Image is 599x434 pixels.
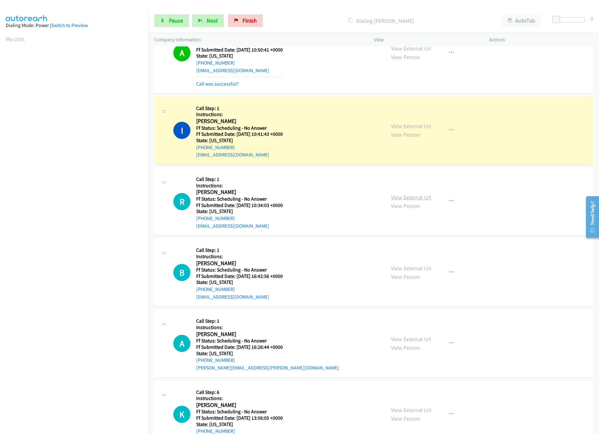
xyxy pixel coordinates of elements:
span: Finish [243,17,257,24]
p: View [374,36,478,44]
h5: Ff Status: Scheduling - No Answer [196,338,339,344]
div: Dialing Mode: Power | [6,22,143,29]
a: Switch to Preview [51,22,88,28]
a: [EMAIL_ADDRESS][DOMAIN_NAME] [196,223,269,229]
div: The call is yet to be attempted [173,335,190,352]
a: [PHONE_NUMBER] [196,60,235,66]
button: AutoTab [502,14,541,27]
iframe: Resource Center [581,192,599,242]
h5: Ff Submitted Date: [DATE] 10:50:41 +0000 [196,47,283,53]
a: My Lists [6,35,25,43]
h2: [PERSON_NAME] [196,189,283,196]
a: [PHONE_NUMBER] [196,215,235,221]
button: Next [192,14,224,27]
a: View Person [391,53,420,61]
h5: State: [US_STATE] [196,421,283,428]
h5: Ff Status: Scheduling - No Answer [196,409,283,415]
a: View External Url [391,406,431,414]
a: View External Url [391,335,431,343]
div: The call is yet to be attempted [173,406,190,423]
h5: Instructions: [196,111,283,118]
p: Dialing [PERSON_NAME] [271,17,490,25]
h1: I [173,122,190,139]
div: Delay between calls (in seconds) [556,17,585,22]
a: View External Url [391,265,431,272]
h1: K [173,406,190,423]
h1: A [173,44,190,61]
div: The call is yet to be attempted [173,264,190,281]
h5: Call Step: 6 [196,389,283,396]
h5: Ff Submitted Date: [DATE] 10:41:43 +0000 [196,131,283,137]
a: View Person [391,344,420,351]
h5: Ff Status: Scheduling - No Answer [196,125,283,131]
a: [PHONE_NUMBER] [196,357,235,363]
h5: State: [US_STATE] [196,137,283,144]
a: View Person [391,415,420,422]
div: 0 [590,14,593,23]
iframe: Dialpad [6,49,149,351]
h5: Instructions: [196,253,283,260]
a: View Person [391,273,420,280]
a: View Person [391,131,420,138]
h5: State: [US_STATE] [196,279,283,286]
h5: Instructions: [196,183,283,189]
h2: [PERSON_NAME] [196,260,283,267]
h1: A [173,335,190,352]
h5: Call Step: 1 [196,176,283,183]
h5: State: [US_STATE] [196,208,283,215]
h1: B [173,264,190,281]
a: Pause [154,14,189,27]
a: [EMAIL_ADDRESS][DOMAIN_NAME] [196,152,269,158]
h5: Call Step: 1 [196,247,283,253]
h5: State: [US_STATE] [196,53,283,59]
span: Next [207,17,218,24]
h5: Ff Submitted Date: [DATE] 10:34:03 +0000 [196,202,283,209]
a: Finish [228,14,263,27]
a: [PHONE_NUMBER] [196,286,235,292]
a: [EMAIL_ADDRESS][DOMAIN_NAME] [196,67,269,73]
h2: [PERSON_NAME] [196,402,283,409]
a: View External Url [391,194,431,201]
p: Company Information [154,36,363,44]
a: View External Url [391,45,431,52]
a: [EMAIL_ADDRESS][DOMAIN_NAME] [196,294,269,300]
h5: Ff Submitted Date: [DATE] 13:56:05 +0000 [196,415,283,421]
h5: Ff Status: Scheduling - No Answer [196,196,283,202]
h5: Instructions: [196,395,283,402]
h5: Instructions: [196,324,339,331]
a: Call was successful? [196,81,239,87]
h5: Call Step: 1 [196,318,339,324]
h2: [PERSON_NAME] [196,118,283,125]
h5: Ff Submitted Date: [DATE] 16:42:56 +0000 [196,273,283,279]
a: [PERSON_NAME][EMAIL_ADDRESS][PERSON_NAME][DOMAIN_NAME] [196,365,339,371]
h1: R [173,193,190,210]
h2: [PERSON_NAME] [196,331,339,338]
a: View Person [391,202,420,210]
h5: Ff Status: Scheduling - No Answer [196,267,283,273]
a: View External Url [391,122,431,130]
a: [PHONE_NUMBER] [196,144,235,150]
h5: Ff Submitted Date: [DATE] 16:26:44 +0000 [196,344,339,350]
p: Actions [489,36,593,44]
h5: Call Step: 1 [196,105,283,112]
h5: State: [US_STATE] [196,350,339,357]
div: The call is yet to be attempted [173,193,190,210]
a: [PHONE_NUMBER] [196,428,235,434]
span: Pause [169,17,183,24]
